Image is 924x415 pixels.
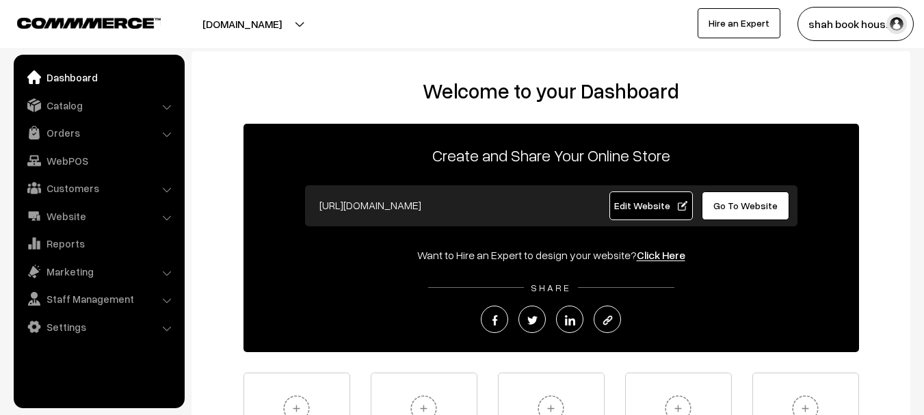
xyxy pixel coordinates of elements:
a: Dashboard [17,65,180,90]
span: Go To Website [713,200,778,211]
a: Catalog [17,93,180,118]
h2: Welcome to your Dashboard [205,79,897,103]
a: COMMMERCE [17,14,137,30]
a: Click Here [637,248,685,262]
span: SHARE [524,282,578,293]
img: user [886,14,907,34]
button: [DOMAIN_NAME] [155,7,330,41]
span: Edit Website [614,200,687,211]
a: Go To Website [702,191,790,220]
a: Edit Website [609,191,693,220]
div: Want to Hire an Expert to design your website? [243,247,859,263]
button: shah book hous… [797,7,914,41]
a: Reports [17,231,180,256]
a: Hire an Expert [698,8,780,38]
img: COMMMERCE [17,18,161,28]
p: Create and Share Your Online Store [243,143,859,168]
a: Settings [17,314,180,339]
a: WebPOS [17,148,180,173]
a: Orders [17,120,180,145]
a: Staff Management [17,286,180,311]
a: Website [17,204,180,228]
a: Marketing [17,259,180,284]
a: Customers [17,176,180,200]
